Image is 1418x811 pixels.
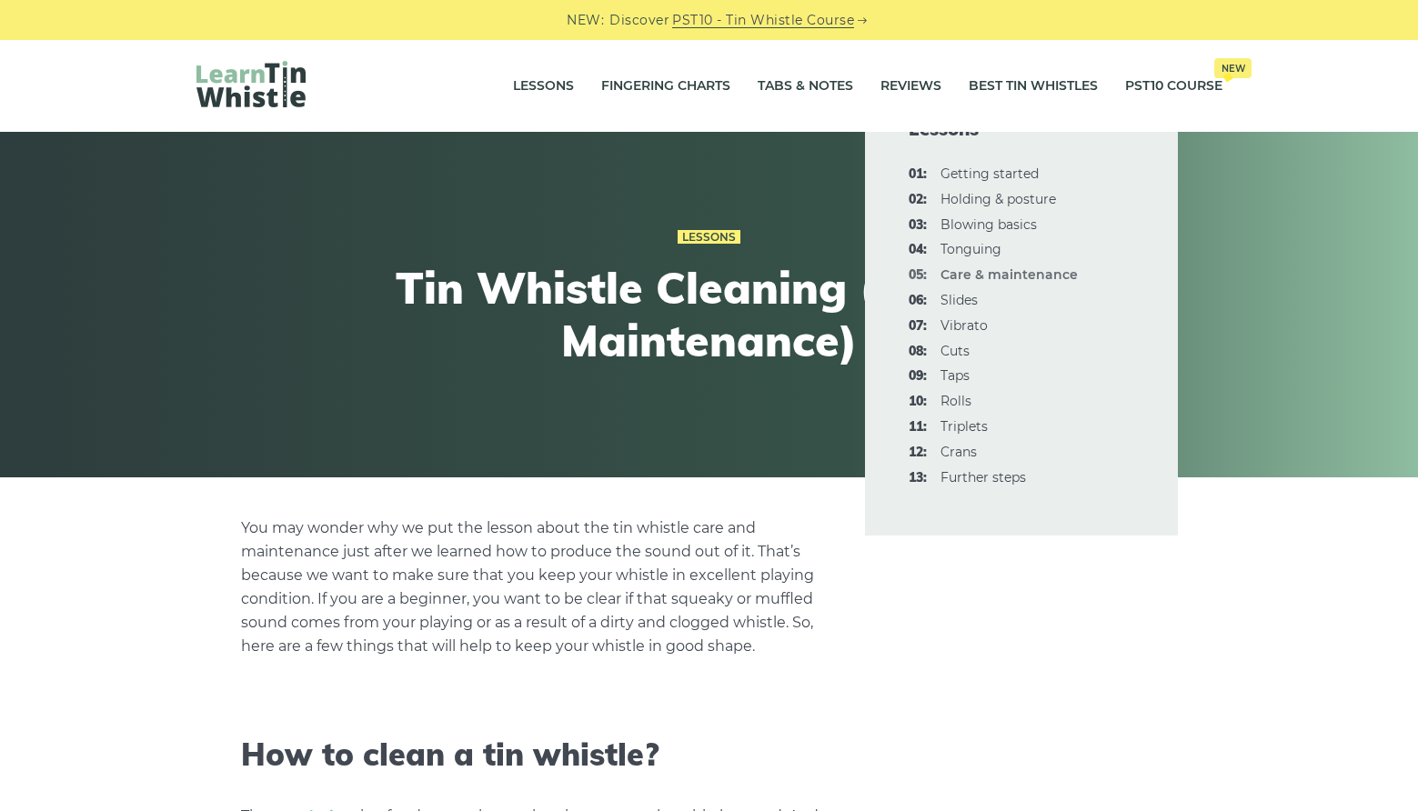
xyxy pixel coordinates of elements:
a: Fingering Charts [601,64,730,109]
a: PST10 CourseNew [1125,64,1222,109]
span: 03: [909,215,927,236]
span: 11: [909,416,927,438]
h2: How to clean a tin whistle? [241,736,821,774]
span: 04: [909,239,927,261]
img: LearnTinWhistle.com [196,61,306,107]
a: 09:Taps [940,367,970,384]
span: New [1214,58,1252,78]
a: 07:Vibrato [940,317,988,334]
a: 10:Rolls [940,393,971,409]
a: Tabs & Notes [758,64,853,109]
strong: Care & maintenance [940,266,1078,283]
a: 03:Blowing basics [940,216,1037,233]
span: 06: [909,290,927,312]
span: 05: [909,265,927,286]
a: 06:Slides [940,292,978,308]
a: 13:Further steps [940,469,1026,486]
span: 09: [909,365,927,387]
a: Best Tin Whistles [969,64,1098,109]
span: 12: [909,442,927,464]
a: 12:Crans [940,444,977,460]
span: 13: [909,467,927,489]
span: 07: [909,315,927,337]
a: 01:Getting started [940,165,1039,182]
h1: Tin Whistle Cleaning (Care & Maintenance) [375,262,1044,366]
span: 08: [909,341,927,363]
a: Lessons [513,64,574,109]
span: 01: [909,164,927,185]
p: You may wonder why we put the lesson about the tin whistle care and maintenance just after we lea... [241,516,821,658]
a: 08:Cuts [940,343,970,359]
a: 04:Tonguing [940,241,1001,257]
a: 02:Holding & posture [940,191,1056,207]
a: Reviews [880,64,941,109]
a: Lessons [678,230,740,245]
span: 02: [909,189,927,211]
a: 11:Triplets [940,418,988,435]
span: 10: [909,391,927,413]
